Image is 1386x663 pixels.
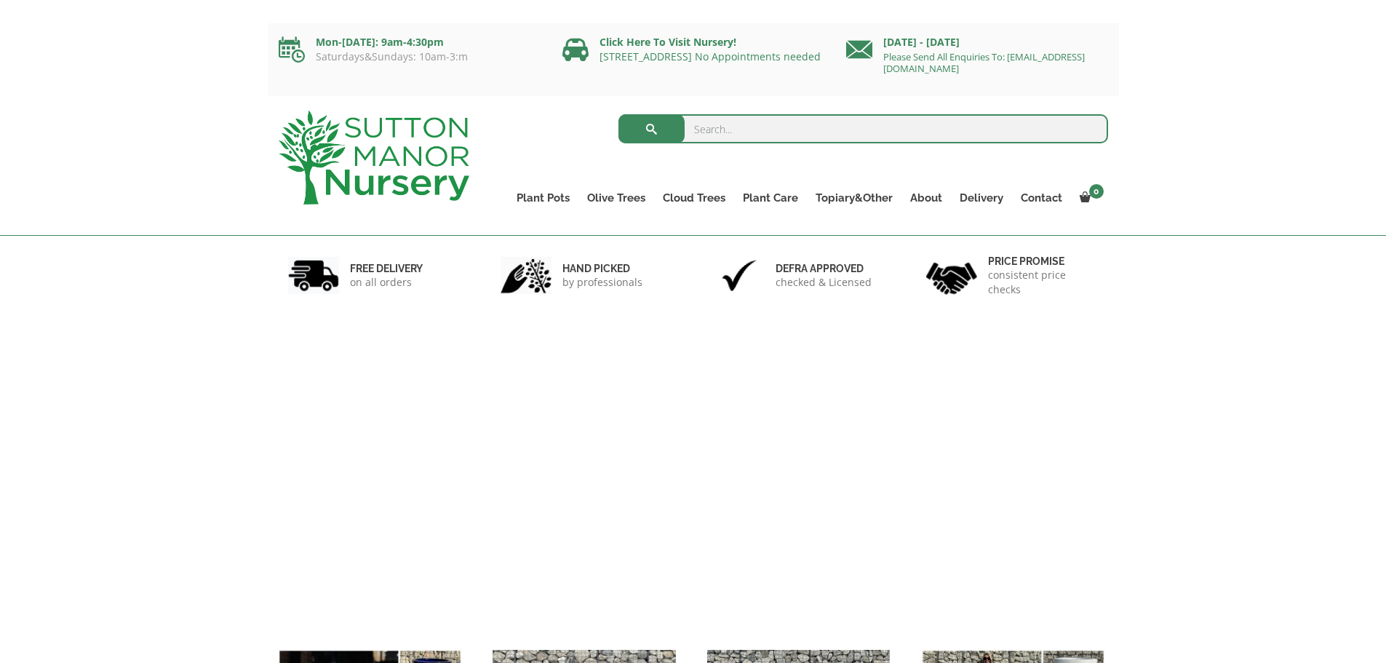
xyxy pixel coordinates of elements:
img: 2.jpg [501,257,551,294]
h6: Price promise [988,255,1099,268]
a: Click Here To Visit Nursery! [600,35,736,49]
a: Olive Trees [578,188,654,208]
a: Plant Pots [508,188,578,208]
h6: Defra approved [776,262,872,275]
a: [STREET_ADDRESS] No Appointments needed [600,49,821,63]
a: 0 [1071,188,1108,208]
p: checked & Licensed [776,275,872,290]
img: 3.jpg [714,257,765,294]
a: Delivery [951,188,1012,208]
h6: FREE DELIVERY [350,262,423,275]
img: 1.jpg [288,257,339,294]
h6: hand picked [562,262,642,275]
a: Topiary&Other [807,188,901,208]
p: on all orders [350,275,423,290]
img: 4.jpg [926,253,977,298]
a: Contact [1012,188,1071,208]
a: Cloud Trees [654,188,734,208]
p: Mon-[DATE]: 9am-4:30pm [279,33,541,51]
span: 0 [1089,184,1104,199]
input: Search... [618,114,1108,143]
p: consistent price checks [988,268,1099,297]
img: logo [279,111,469,205]
a: Plant Care [734,188,807,208]
p: [DATE] - [DATE] [846,33,1108,51]
p: by professionals [562,275,642,290]
a: Please Send All Enquiries To: [EMAIL_ADDRESS][DOMAIN_NAME] [883,50,1085,75]
p: Saturdays&Sundays: 10am-3:m [279,51,541,63]
a: About [901,188,951,208]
